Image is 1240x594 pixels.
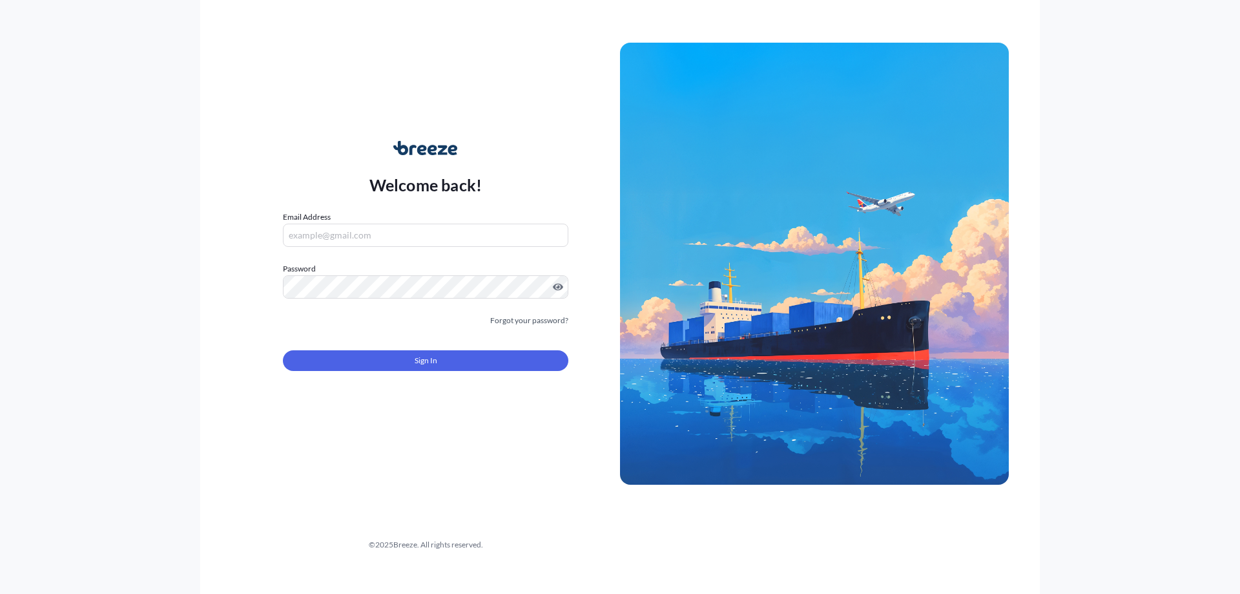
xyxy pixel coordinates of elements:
label: Email Address [283,211,331,224]
span: Sign In [415,354,437,367]
input: example@gmail.com [283,224,568,247]
label: Password [283,262,568,275]
a: Forgot your password? [490,314,568,327]
button: Show password [553,282,563,292]
p: Welcome back! [369,175,482,195]
div: © 2025 Breeze. All rights reserved. [231,538,620,551]
img: Ship illustration [620,43,1009,485]
button: Sign In [283,350,568,371]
